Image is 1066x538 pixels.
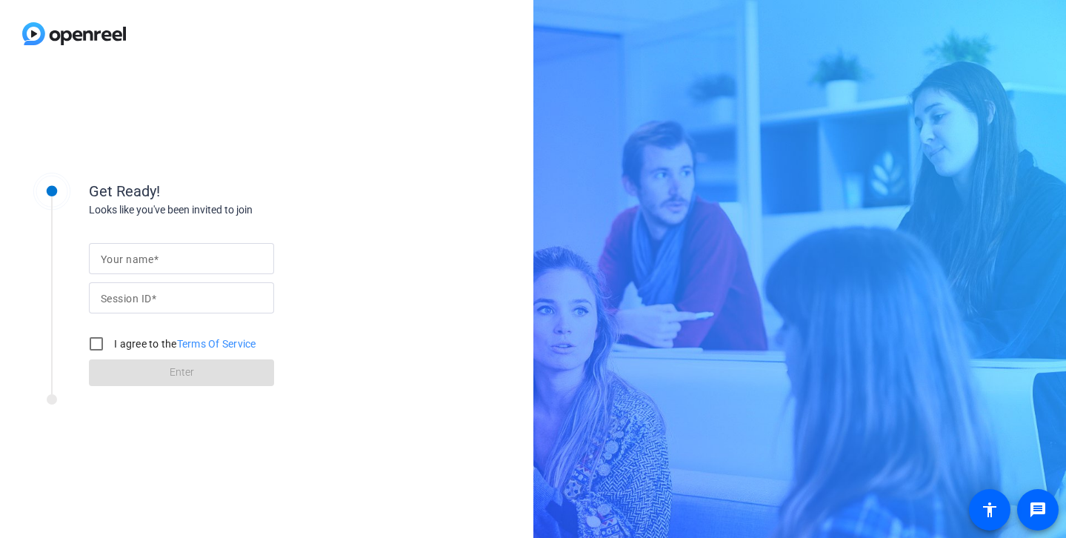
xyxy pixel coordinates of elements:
[89,180,385,202] div: Get Ready!
[1029,501,1047,519] mat-icon: message
[89,202,385,218] div: Looks like you've been invited to join
[111,336,256,351] label: I agree to the
[101,253,153,265] mat-label: Your name
[177,338,256,350] a: Terms Of Service
[981,501,999,519] mat-icon: accessibility
[101,293,151,305] mat-label: Session ID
